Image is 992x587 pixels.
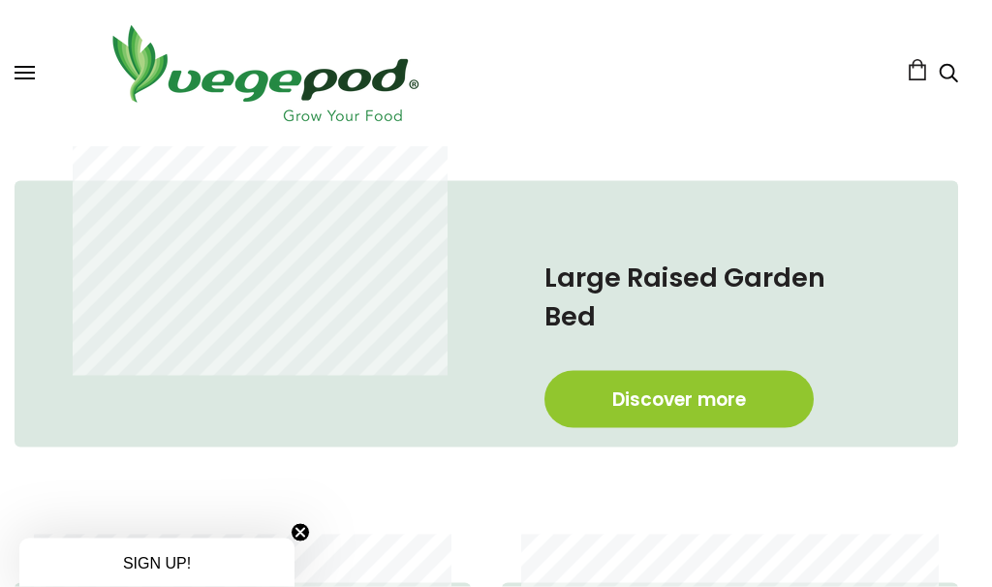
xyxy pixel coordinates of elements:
button: Close teaser [291,523,310,542]
div: SIGN UP!Close teaser [19,539,294,587]
h4: Large Raised Garden Bed [544,259,881,336]
a: Search [939,65,958,85]
span: SIGN UP! [123,555,191,572]
a: Discover more [544,371,814,428]
img: Vegepod [95,19,434,127]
